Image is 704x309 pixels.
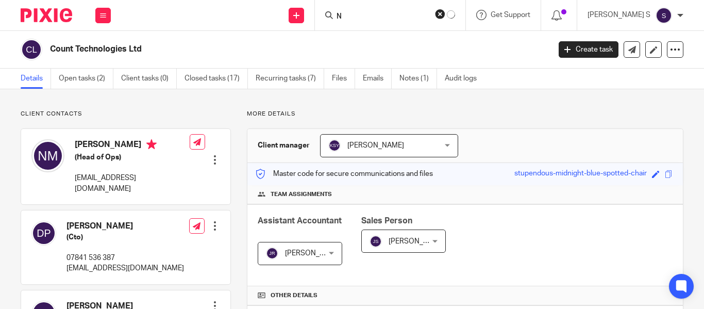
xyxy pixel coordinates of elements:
a: Emails [363,69,392,89]
p: [EMAIL_ADDRESS][DOMAIN_NAME] [75,173,190,194]
img: svg%3E [328,139,341,152]
a: Notes (1) [399,69,437,89]
a: Recurring tasks (7) [256,69,324,89]
a: Files [332,69,355,89]
span: [PERSON_NAME] [285,250,342,257]
a: Create task [559,41,618,58]
img: svg%3E [266,247,278,259]
a: Client tasks (0) [121,69,177,89]
a: Closed tasks (17) [185,69,248,89]
span: [PERSON_NAME] [389,238,445,245]
p: [EMAIL_ADDRESS][DOMAIN_NAME] [66,263,184,273]
span: Team assignments [271,190,332,199]
img: svg%3E [31,221,56,246]
img: svg%3E [21,39,42,60]
span: Get Support [491,11,530,19]
p: 07841 536 387 [66,253,184,263]
h2: Count Technologies Ltd [50,44,445,55]
h5: (Cto) [66,232,184,242]
p: [PERSON_NAME] S [588,10,650,20]
span: Assistant Accountant [258,217,342,225]
img: svg%3E [31,139,64,172]
svg: Results are loading [447,10,455,19]
p: More details [247,110,683,118]
button: Clear [435,9,445,19]
p: Client contacts [21,110,231,118]
span: [PERSON_NAME] [347,142,404,149]
h4: [PERSON_NAME] [75,139,190,152]
h5: (Head of Ops) [75,152,190,162]
i: Primary [146,139,157,150]
a: Audit logs [445,69,484,89]
div: stupendous-midnight-blue-spotted-chair [514,168,647,180]
h3: Client manager [258,140,310,151]
p: Master code for secure communications and files [255,169,433,179]
input: Search [336,12,428,22]
img: svg%3E [370,235,382,248]
img: Pixie [21,8,72,22]
span: Sales Person [361,217,412,225]
span: Other details [271,291,317,300]
h4: [PERSON_NAME] [66,221,184,232]
img: svg%3E [656,7,672,24]
a: Details [21,69,51,89]
a: Open tasks (2) [59,69,113,89]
